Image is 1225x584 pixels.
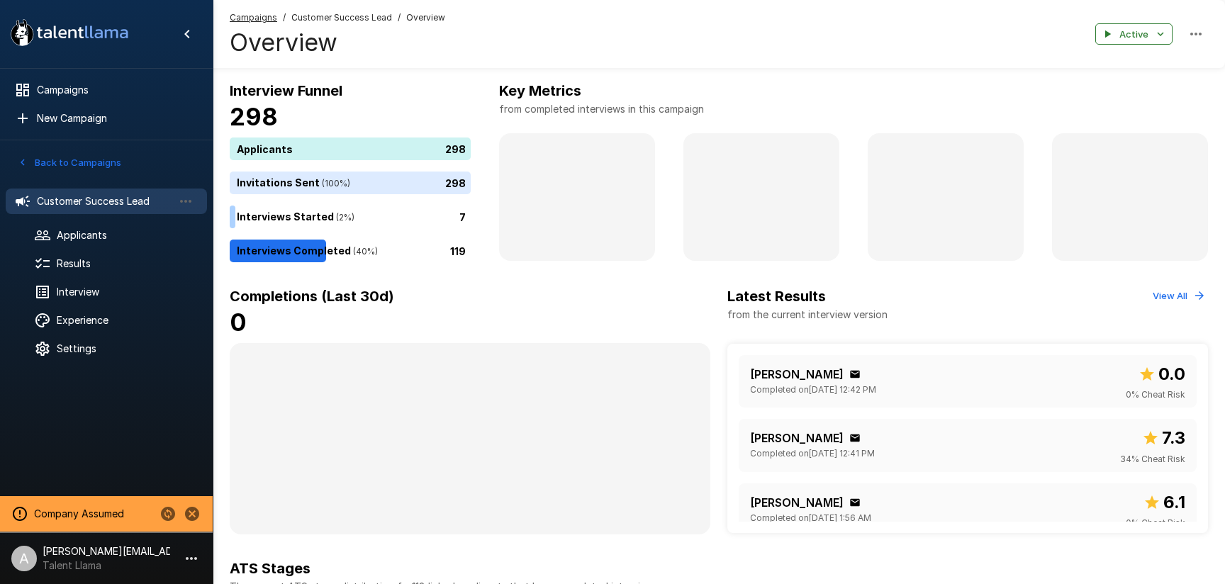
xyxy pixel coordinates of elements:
span: Completed on [DATE] 12:41 PM [750,447,875,461]
span: Completed on [DATE] 12:42 PM [750,383,876,397]
span: / [398,11,401,25]
b: ATS Stages [230,560,311,577]
b: 298 [230,102,278,131]
b: 6.1 [1163,492,1185,512]
span: Overall score out of 10 [1139,361,1185,388]
span: / [283,11,286,25]
div: Click to copy [849,432,861,444]
b: Latest Results [727,288,826,305]
div: Click to copy [849,497,861,508]
b: 0.0 [1158,364,1185,384]
h4: Overview [230,28,445,57]
p: [PERSON_NAME] [750,494,844,511]
p: [PERSON_NAME] [750,429,844,447]
span: Customer Success Lead [291,11,392,25]
b: Completions (Last 30d) [230,288,394,305]
button: View All [1149,285,1208,307]
b: Interview Funnel [230,82,342,99]
b: 7.3 [1162,427,1185,448]
p: 7 [459,210,466,225]
span: 34 % Cheat Risk [1120,452,1185,466]
span: Overall score out of 10 [1142,425,1185,451]
button: Active [1095,23,1173,45]
p: from the current interview version [727,308,888,322]
span: Completed on [DATE] 1:56 AM [750,511,871,525]
p: [PERSON_NAME] [750,366,844,383]
b: 0 [230,308,247,337]
span: Overall score out of 10 [1143,489,1185,516]
div: Click to copy [849,369,861,380]
p: 298 [445,142,466,157]
b: Key Metrics [499,82,581,99]
p: 298 [445,176,466,191]
span: 0 % Cheat Risk [1126,388,1185,402]
span: Overview [406,11,445,25]
span: 0 % Cheat Risk [1126,516,1185,530]
p: 119 [450,244,466,259]
u: Campaigns [230,12,277,23]
p: from completed interviews in this campaign [499,102,1208,116]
